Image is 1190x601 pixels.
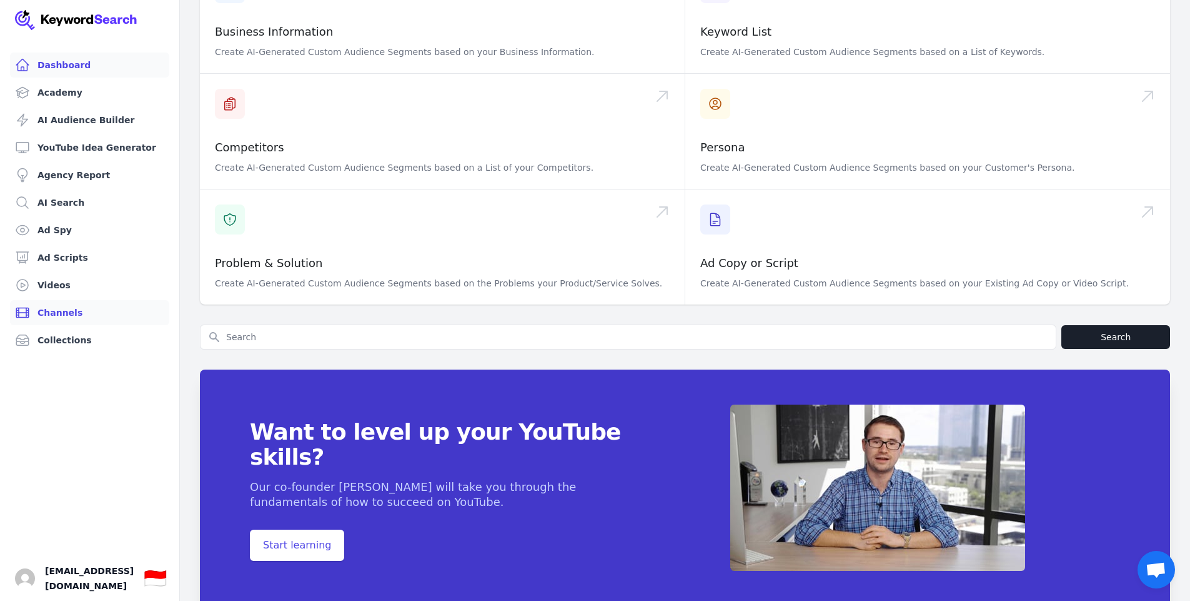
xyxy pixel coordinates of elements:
[10,190,169,215] a: AI Search
[1138,551,1175,588] a: Open chat
[10,80,169,105] a: Academy
[250,530,344,561] span: Start learning
[700,256,798,270] a: Ad Copy or Script
[700,141,745,154] a: Persona
[201,325,1056,349] input: Search
[10,328,169,353] a: Collections
[15,568,35,588] img: Analytics Pipeline
[10,53,169,78] a: Dashboard
[1061,325,1170,349] button: Search
[250,480,630,510] p: Our co-founder [PERSON_NAME] will take you through the fundamentals of how to succeed on YouTube.
[10,218,169,243] a: Ad Spy
[10,108,169,133] a: AI Audience Builder
[250,420,630,470] span: Want to level up your YouTube skills?
[10,245,169,270] a: Ad Scripts
[215,256,322,270] a: Problem & Solution
[45,563,134,593] span: [EMAIL_ADDRESS][DOMAIN_NAME]
[15,568,35,588] button: Open user button
[730,405,1025,571] img: App screenshot
[215,141,284,154] a: Competitors
[144,566,167,591] button: 🇮🇩
[144,567,167,590] div: 🇮🇩
[10,300,169,325] a: Channels
[215,25,333,38] a: Business Information
[15,10,137,30] img: Your Company
[10,273,169,298] a: Videos
[10,135,169,160] a: YouTube Idea Generator
[700,25,771,38] a: Keyword List
[10,163,169,188] a: Agency Report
